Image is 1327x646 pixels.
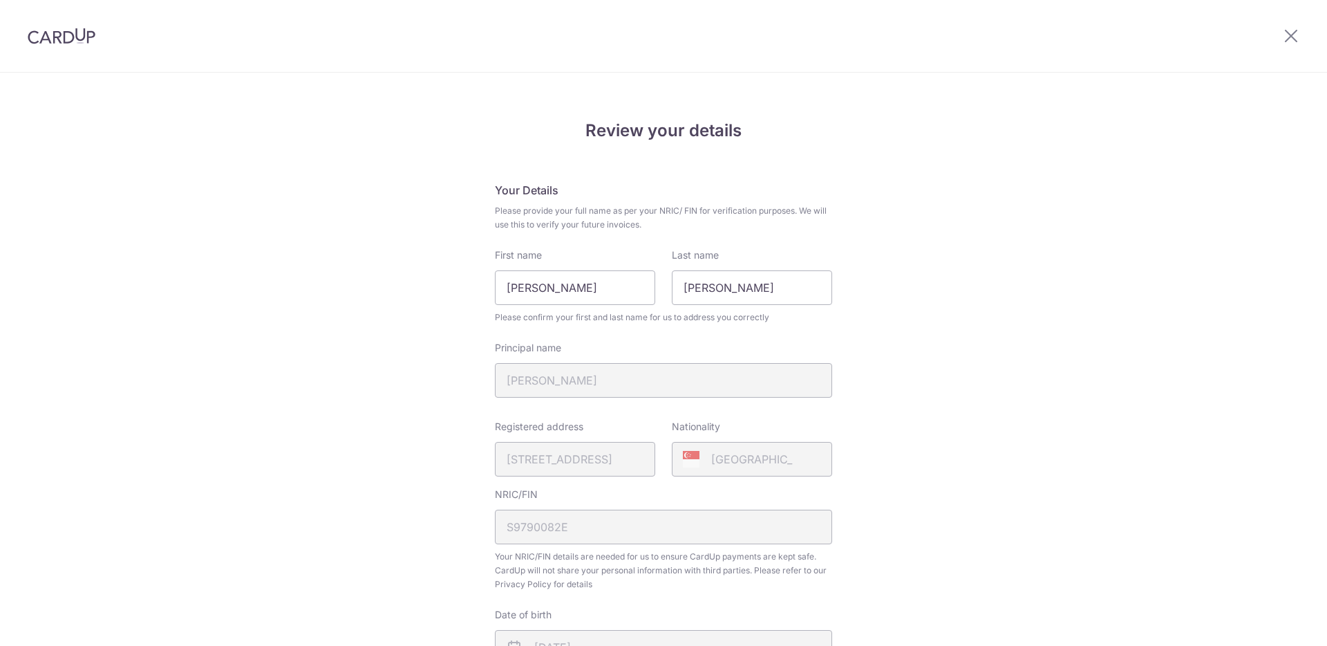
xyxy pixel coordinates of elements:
[495,311,832,324] span: Please confirm your first and last name for us to address you correctly
[495,270,655,305] input: First Name
[495,341,561,355] label: Principal name
[495,248,542,262] label: First name
[495,182,832,199] h5: Your Details
[672,248,719,262] label: Last name
[28,28,95,44] img: CardUp
[495,488,538,501] label: NRIC/FIN
[495,204,832,232] span: Please provide your full name as per your NRIC/ FIN for verification purposes. We will use this t...
[495,550,832,591] span: Your NRIC/FIN details are needed for us to ensure CardUp payments are kept safe. CardUp will not ...
[495,420,583,434] label: Registered address
[495,118,832,143] h4: Review your details
[672,270,832,305] input: Last name
[1238,605,1313,639] iframe: Opens a widget where you can find more information
[672,420,720,434] label: Nationality
[495,608,552,622] label: Date of birth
